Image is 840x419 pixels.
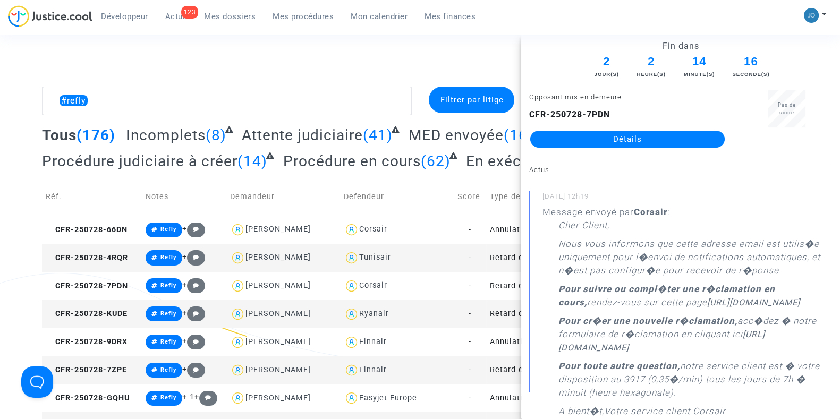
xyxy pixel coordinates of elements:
[160,254,176,261] span: Refly
[160,226,176,233] span: Refly
[530,131,725,148] a: Détails
[46,309,128,318] span: CFR-250728-KUDE
[591,53,622,71] span: 2
[359,253,391,262] div: Tunisair
[8,5,92,27] img: jc-logo.svg
[28,28,120,36] div: Domaine: [DOMAIN_NAME]
[46,253,128,262] span: CFR-250728-4RQR
[142,178,226,216] td: Notes
[121,62,129,70] img: tab_keywords_by_traffic_grey.svg
[486,356,600,384] td: Retard de vol à l'arrivée (Règlement CE n°261/2004)
[558,314,832,360] p: acc�dez � notre formulaire de r�clamation en cliquant ici
[245,337,311,346] div: [PERSON_NAME]
[230,390,245,406] img: icon-user.svg
[409,126,504,144] span: MED envoyée
[529,166,549,174] small: Actus
[206,126,226,144] span: (8)
[732,71,770,78] div: Seconde(s)
[558,237,832,283] p: Nous vous informons que cette adresse email est utilis�e uniquement pour l�envoi de notifications...
[160,366,176,373] span: Refly
[160,310,176,317] span: Refly
[194,392,217,401] span: +
[416,8,484,24] a: Mes finances
[529,109,610,119] b: CFR-250728-7PDN
[558,315,737,326] b: Pour cr�er une nouvelle r�clamation,
[46,225,128,234] span: CFR-250728-66DN
[43,62,52,70] img: tab_domain_overview_orange.svg
[584,40,777,53] div: Fin dans
[469,394,471,403] span: -
[469,309,471,318] span: -
[344,306,359,322] img: icon-user.svg
[17,28,26,36] img: website_grey.svg
[182,280,205,289] span: +
[469,253,471,262] span: -
[230,250,245,266] img: icon-user.svg
[421,152,451,170] span: (62)
[558,283,832,314] p: rendez-vous sur cette page
[242,126,363,144] span: Attente judiciaire
[226,178,340,216] td: Demandeur
[21,366,53,398] iframe: Help Scout Beacon - Open
[359,337,387,346] div: Finnair
[245,394,311,403] div: [PERSON_NAME]
[636,53,667,71] span: 2
[469,337,471,346] span: -
[160,394,176,401] span: Refly
[469,225,471,234] span: -
[17,17,26,25] img: logo_orange.svg
[504,126,533,144] span: (16)
[486,272,600,300] td: Retard de vol à l'arrivée (Règlement CE n°261/2004)
[634,207,667,217] b: Corsair
[342,8,416,24] a: Mon calendrier
[469,281,471,290] span: -
[42,126,77,144] span: Tous
[264,8,342,24] a: Mes procédures
[558,219,609,237] p: Cher Client,
[196,8,264,24] a: Mes dossiers
[359,394,417,403] div: Easyjet Europe
[77,126,115,144] span: (176)
[486,300,600,328] td: Retard de vol à l'arrivée (Règlement CE n°261/2004)
[46,337,128,346] span: CFR-250728-9DRX
[230,278,245,294] img: icon-user.svg
[181,6,199,19] div: 123
[440,95,503,105] span: Filtrer par litige
[30,17,52,25] div: v 4.0.25
[466,152,557,170] span: En exécution
[230,222,245,237] img: icon-user.svg
[237,152,267,170] span: (14)
[182,309,205,318] span: +
[46,281,128,290] span: CFR-250728-7PDN
[469,365,471,374] span: -
[245,225,311,234] div: [PERSON_NAME]
[558,361,680,371] b: Pour toute autre question,
[542,192,832,206] small: [DATE] 12h19
[344,390,359,406] img: icon-user.svg
[707,297,800,307] a: [URL][DOMAIN_NAME]
[42,178,142,216] td: Réf.
[680,71,718,78] div: Minute(s)
[486,178,600,216] td: Type de dossier
[126,126,206,144] span: Incomplets
[344,222,359,237] img: icon-user.svg
[245,309,311,318] div: [PERSON_NAME]
[160,338,176,345] span: Refly
[182,224,205,233] span: +
[42,152,237,170] span: Procédure judiciaire à créer
[230,335,245,350] img: icon-user.svg
[245,281,311,290] div: [PERSON_NAME]
[778,102,796,115] span: Pas de score
[132,63,163,70] div: Mots-clés
[351,12,408,21] span: Mon calendrier
[92,8,157,24] a: Développeur
[486,216,600,244] td: Annulation de vol (Règlement CE n°261/2004)
[359,309,389,318] div: Ryanair
[344,335,359,350] img: icon-user.svg
[732,53,770,71] span: 16
[55,63,82,70] div: Domaine
[591,71,622,78] div: Jour(s)
[182,252,205,261] span: +
[283,152,421,170] span: Procédure en cours
[46,365,127,374] span: CFR-250728-7ZPE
